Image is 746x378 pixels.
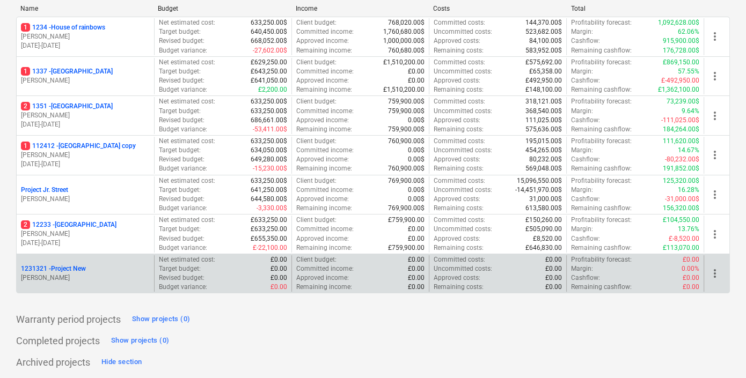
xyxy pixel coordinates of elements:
p: [PERSON_NAME] [21,111,150,120]
button: Hide section [99,353,144,370]
p: Cashflow : [571,116,600,125]
p: 184,264.00$ [663,125,699,134]
p: Net estimated cost : [159,18,215,27]
p: [PERSON_NAME] [21,76,150,85]
p: 583,952.00$ [525,46,562,55]
div: 212233 -[GEOGRAPHIC_DATA][PERSON_NAME][DATE]-[DATE] [21,220,150,248]
p: 111,025.00$ [525,116,562,125]
p: £633,250.00 [251,216,287,225]
p: 759,900.00$ [388,107,425,116]
p: £1,510,200.00 [383,58,425,67]
p: [PERSON_NAME] [21,195,150,204]
p: £0.00 [270,264,287,273]
p: 13.76% [678,225,699,234]
p: Remaining costs : [434,85,484,94]
p: 915,900.00$ [663,36,699,46]
p: £759,900.00 [388,243,425,253]
p: -3,330.00$ [257,204,287,213]
p: £575,692.00 [525,58,562,67]
p: Remaining cashflow : [571,283,632,292]
p: Client budget : [296,58,337,67]
p: 73,239.00$ [667,97,699,106]
p: Remaining costs : [434,125,484,134]
p: £0.00 [683,283,699,292]
p: Budget variance : [159,204,207,213]
p: 31,000.00$ [529,195,562,204]
p: £0.00 [408,76,425,85]
p: Net estimated cost : [159,176,215,186]
p: -31,000.00$ [665,195,699,204]
p: Client budget : [296,137,337,146]
p: Approved costs : [434,155,480,164]
p: Revised budget : [159,76,204,85]
p: Client budget : [296,97,337,106]
p: Uncommitted costs : [434,27,492,36]
p: -111,025.00$ [661,116,699,125]
p: Remaining cashflow : [571,204,632,213]
div: Hide section [101,356,142,368]
span: 2 [21,102,30,110]
p: [PERSON_NAME] [21,273,150,283]
span: 1 [21,23,30,32]
p: [PERSON_NAME] [21,229,150,239]
p: 84,100.00$ [529,36,562,46]
p: Revised budget : [159,36,204,46]
p: £1,362,100.00 [658,85,699,94]
p: £2,200.00 [258,85,287,94]
p: £0.00 [408,67,425,76]
p: Remaining income : [296,204,352,213]
p: Client budget : [296,176,337,186]
p: £0.00 [545,283,562,292]
p: £65,358.00 [529,67,562,76]
p: 112412 - [GEOGRAPHIC_DATA] copy [21,142,136,151]
div: 21351 -[GEOGRAPHIC_DATA][PERSON_NAME][DATE]-[DATE] [21,102,150,129]
p: 575,636.00$ [525,125,562,134]
p: Committed income : [296,107,354,116]
p: 57.55% [678,67,699,76]
p: Remaining costs : [434,46,484,55]
p: Revised budget : [159,155,204,164]
p: £0.00 [408,225,425,234]
div: Budget [158,5,287,12]
p: Remaining cashflow : [571,125,632,134]
p: Client budget : [296,255,337,264]
div: Name [20,5,149,12]
p: Uncommitted costs : [434,264,492,273]
p: 1,000,000.00$ [383,36,425,46]
p: 633,250.00$ [251,97,287,106]
p: Net estimated cost : [159,58,215,67]
p: £-8,520.00 [669,234,699,243]
p: -27,602.00$ [253,46,287,55]
p: Profitability forecast : [571,97,632,106]
p: Approved income : [296,36,349,46]
p: Budget variance : [159,164,207,173]
p: 760,900.00$ [388,164,425,173]
p: 769,900.00$ [388,204,425,213]
div: Chat Widget [692,327,746,378]
p: 768,020.00$ [388,18,425,27]
p: Remaining income : [296,243,352,253]
p: 62.06% [678,27,699,36]
p: Remaining costs : [434,283,484,292]
p: 613,580.00$ [525,204,562,213]
p: £-22,100.00 [253,243,287,253]
p: 634,050.00$ [251,146,287,155]
p: £0.00 [545,264,562,273]
p: 0.00$ [408,146,425,155]
p: £633,250.00 [251,225,287,234]
p: 633,250.00$ [251,107,287,116]
p: Uncommitted costs : [434,146,492,155]
p: Uncommitted costs : [434,225,492,234]
p: Cashflow : [571,195,600,204]
p: Budget variance : [159,243,207,253]
p: 1337 - [GEOGRAPHIC_DATA] [21,67,113,76]
p: Remaining cashflow : [571,243,632,253]
button: Show projects (0) [129,310,193,328]
p: -15,230.00$ [253,164,287,173]
p: Approved costs : [434,36,480,46]
p: Approved income : [296,155,349,164]
p: 0.00% [682,264,699,273]
p: Cashflow : [571,36,600,46]
div: 1231321 -Project New[PERSON_NAME] [21,264,150,283]
p: -53,411.00$ [253,125,287,134]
